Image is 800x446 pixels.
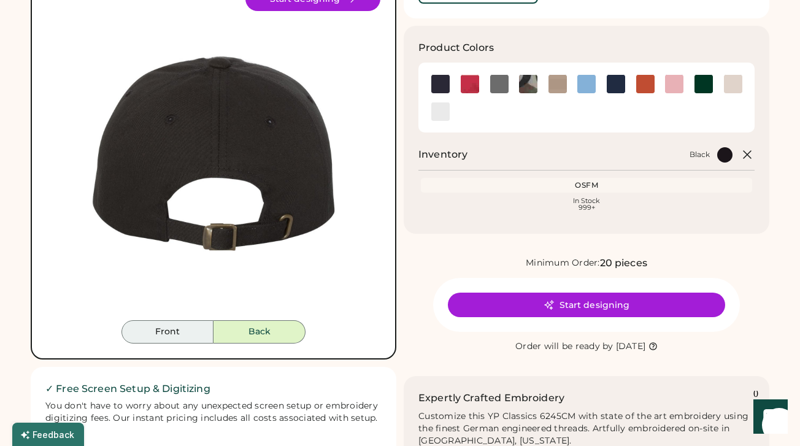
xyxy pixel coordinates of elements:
[577,75,596,93] div: Light Blue
[515,340,613,353] div: Order will be ready by
[577,75,596,93] img: Light Blue Swatch Image
[665,75,683,93] img: Pink Swatch Image
[526,257,600,269] div: Minimum Order:
[548,75,567,93] div: Khaki
[519,75,537,93] img: Green Camo Swatch Image
[461,75,479,93] img: Cranberry Swatch Image
[636,75,655,93] div: Orange
[213,320,306,344] button: Back
[690,150,710,160] div: Black
[418,391,564,406] h2: Expertly Crafted Embroidery
[45,400,382,425] div: You don't have to worry about any unexpected screen setup or embroidery digitizing fees. Our inst...
[694,75,713,93] div: Spruce
[548,75,567,93] img: Khaki Swatch Image
[418,147,467,162] h2: Inventory
[600,256,647,271] div: 20 pieces
[724,75,742,93] div: Stone
[431,75,450,93] img: Black Swatch Image
[724,75,742,93] img: Stone Swatch Image
[431,75,450,93] div: Black
[448,293,725,317] button: Start designing
[636,75,655,93] img: Orange Swatch Image
[519,75,537,93] div: Green Camo
[490,75,509,93] img: Dark Grey Swatch Image
[607,75,625,93] div: Navy
[616,340,646,353] div: [DATE]
[121,320,213,344] button: Front
[607,75,625,93] img: Navy Swatch Image
[461,75,479,93] div: Cranberry
[418,40,494,55] h3: Product Colors
[423,180,750,190] div: OSFM
[665,75,683,93] div: Pink
[423,198,750,211] div: In Stock 999+
[742,391,794,444] iframe: Front Chat
[490,75,509,93] div: Dark Grey
[431,102,450,121] img: White Swatch Image
[431,102,450,121] div: White
[45,382,382,396] h2: ✓ Free Screen Setup & Digitizing
[694,75,713,93] img: Spruce Swatch Image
